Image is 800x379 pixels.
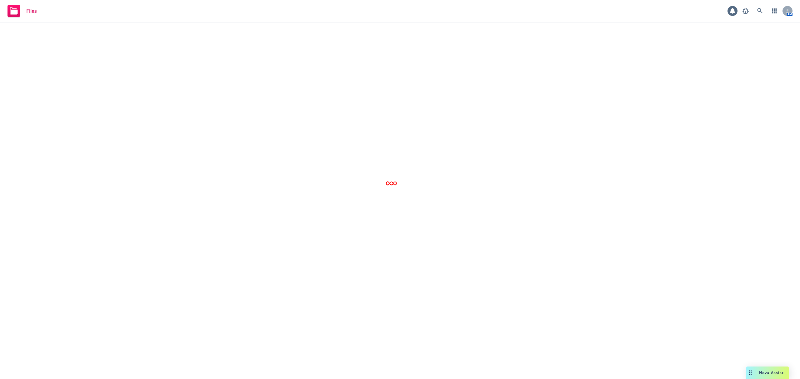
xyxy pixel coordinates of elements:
a: Switch app [768,5,781,17]
span: Nova Assist [759,370,784,375]
a: Files [5,2,39,20]
button: Nova Assist [746,367,789,379]
span: Files [26,8,37,13]
div: Drag to move [746,367,754,379]
a: Search [754,5,766,17]
a: Report a Bug [739,5,752,17]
